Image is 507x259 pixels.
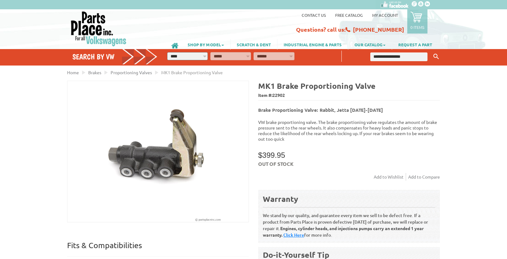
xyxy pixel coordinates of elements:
[258,91,440,100] span: Item #:
[72,52,158,61] h4: Search by VW
[258,81,376,91] b: MK1 Brake Proportioning Valve
[88,70,101,75] a: Brakes
[263,194,435,204] div: Warranty
[67,70,79,75] a: Home
[70,11,127,47] img: Parts Place Inc!
[67,240,249,257] p: Fits & Compatibilities
[67,81,249,222] img: MK1 Brake Proportioning Valve
[302,12,326,18] a: Contact us
[258,119,440,142] p: VW brake proportioning valve. The brake proportioning valve regulates the amount of brake pressur...
[277,39,348,50] a: INDUSTRIAL ENGINE & PARTS
[407,9,427,34] a: 0 items
[335,12,363,18] a: Free Catalog
[258,161,294,167] span: Out of stock
[372,12,398,18] a: My Account
[231,39,277,50] a: SCRATCH & DENT
[272,92,285,98] span: 22902
[161,70,223,75] span: MK1 Brake Proportioning Valve
[263,207,435,238] p: We stand by our quality, and guarantee every item we sell to be defect free. If a product from Pa...
[432,52,441,62] button: Keyword Search
[374,173,406,181] a: Add to Wishlist
[258,107,383,113] b: Brake Proportioning Valve: Rabbit, Jetta [DATE]-[DATE]
[392,39,438,50] a: REQUEST A PART
[348,39,392,50] a: OUR CATALOG
[408,173,440,181] a: Add to Compare
[111,70,152,75] a: Proportioning Valves
[283,232,304,238] a: Click Here
[410,25,424,30] p: 0 items
[263,225,424,238] b: Engines, cylinder heads, and injections pumps carry an extended 1 year warranty.
[258,151,285,159] span: $399.95
[181,39,230,50] a: SHOP BY MODEL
